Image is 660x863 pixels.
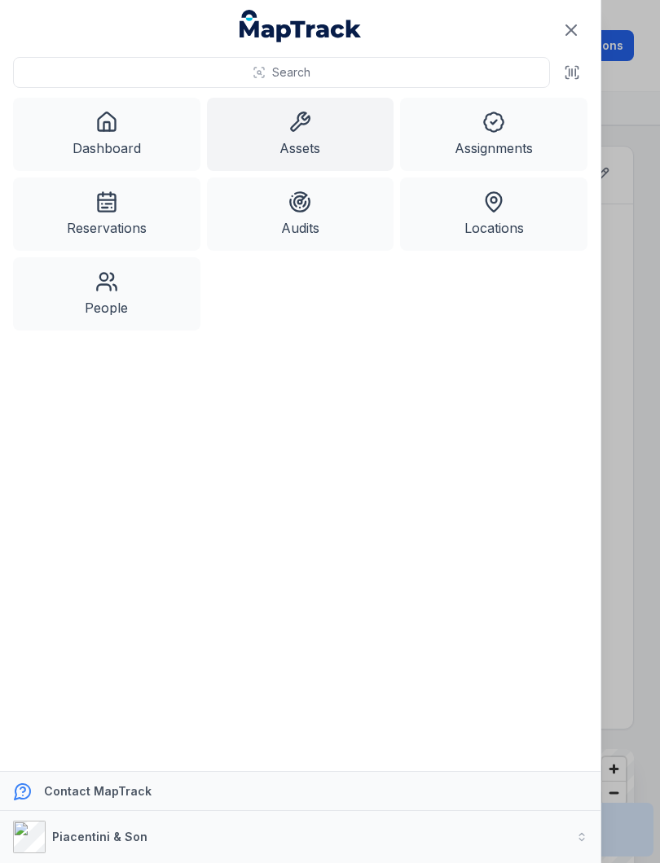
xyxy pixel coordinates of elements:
[400,177,587,251] a: Locations
[272,64,310,81] span: Search
[13,257,200,331] a: People
[13,177,200,251] a: Reservations
[52,830,147,843] strong: Piacentini & Son
[13,98,200,171] a: Dashboard
[207,98,394,171] a: Assets
[207,177,394,251] a: Audits
[13,57,550,88] button: Search
[240,10,362,42] a: MapTrack
[44,784,152,798] strong: Contact MapTrack
[400,98,587,171] a: Assignments
[554,13,588,47] button: Close navigation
